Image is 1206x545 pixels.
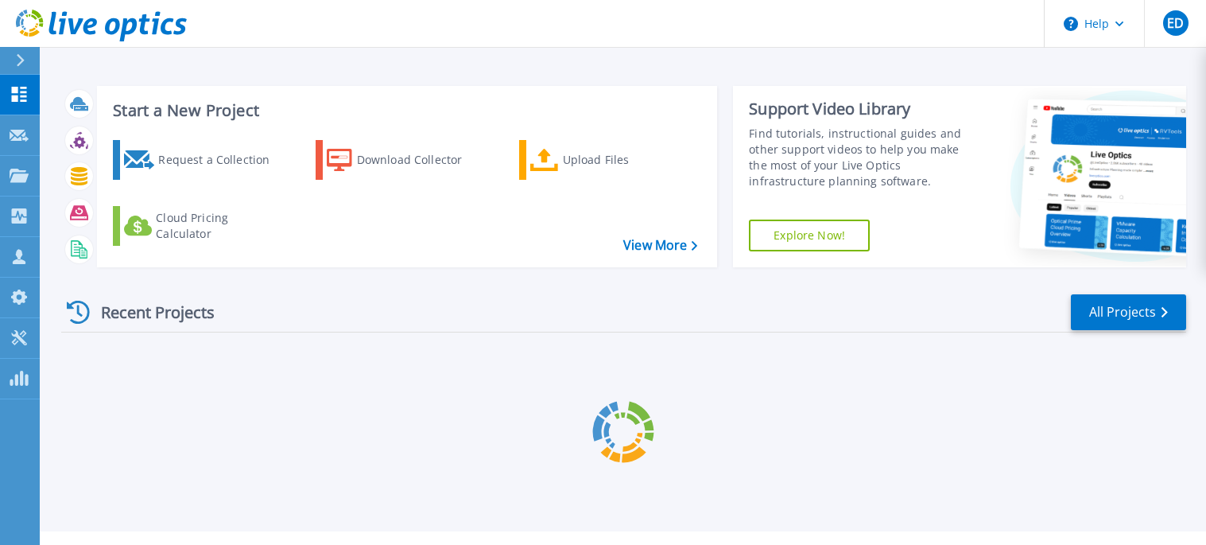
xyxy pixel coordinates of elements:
div: Request a Collection [158,144,285,176]
h3: Start a New Project [113,102,696,119]
a: Download Collector [316,140,493,180]
div: Upload Files [563,144,690,176]
div: Find tutorials, instructional guides and other support videos to help you make the most of your L... [749,126,976,189]
span: ED [1167,17,1184,29]
a: Cloud Pricing Calculator [113,206,290,246]
a: Request a Collection [113,140,290,180]
a: View More [623,238,697,253]
a: All Projects [1071,294,1186,330]
a: Upload Files [519,140,696,180]
a: Explore Now! [749,220,870,251]
div: Recent Projects [61,293,236,332]
div: Download Collector [357,144,484,176]
div: Cloud Pricing Calculator [156,210,283,242]
div: Support Video Library [749,99,976,119]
